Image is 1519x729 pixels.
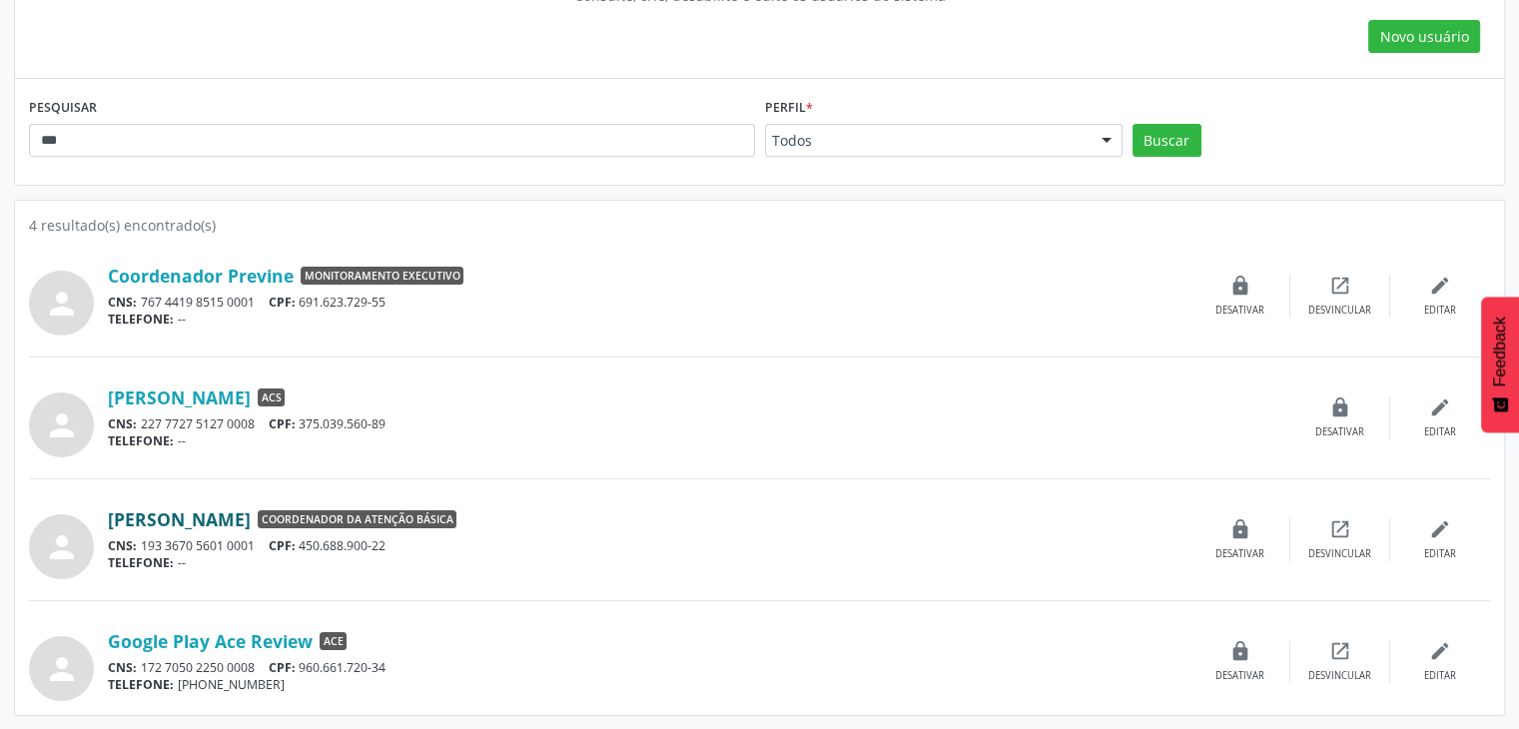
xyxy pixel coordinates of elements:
i: person [44,286,80,322]
div: Desativar [1315,425,1364,439]
i: edit [1429,640,1451,662]
div: Editar [1424,669,1456,683]
span: Monitoramento Executivo [301,267,463,285]
i: edit [1429,518,1451,540]
div: Desativar [1215,547,1264,561]
span: CPF: [269,294,296,311]
div: 767 4419 8515 0001 691.623.729-55 [108,294,1190,311]
i: open_in_new [1329,518,1351,540]
span: CNS: [108,415,137,432]
label: Perfil [765,93,813,124]
span: TELEFONE: [108,676,174,693]
div: Desvincular [1308,669,1371,683]
div: [PHONE_NUMBER] [108,676,1190,693]
div: -- [108,432,1290,449]
div: 4 resultado(s) encontrado(s) [29,215,1490,236]
span: ACE [320,632,347,650]
span: Coordenador da Atenção Básica [258,510,456,528]
button: Feedback - Mostrar pesquisa [1481,297,1519,432]
div: Editar [1424,547,1456,561]
a: Coordenador Previne [108,265,294,287]
i: person [44,407,80,443]
span: Feedback [1491,317,1509,386]
div: Desvincular [1308,547,1371,561]
div: Desativar [1215,304,1264,318]
i: lock [1229,275,1251,297]
span: ACS [258,388,285,406]
div: Editar [1424,425,1456,439]
span: CNS: [108,294,137,311]
div: -- [108,311,1190,328]
span: TELEFONE: [108,311,174,328]
i: open_in_new [1329,275,1351,297]
i: lock [1229,640,1251,662]
a: [PERSON_NAME] [108,508,251,530]
span: Novo usuário [1380,26,1469,47]
div: 227 7727 5127 0008 375.039.560-89 [108,415,1290,432]
i: person [44,651,80,687]
a: Google Play Ace Review [108,630,313,652]
button: Novo usuário [1368,20,1480,54]
i: edit [1429,396,1451,418]
span: TELEFONE: [108,554,174,571]
a: [PERSON_NAME] [108,386,251,408]
button: Buscar [1133,124,1201,158]
i: person [44,529,80,565]
span: CPF: [269,659,296,676]
span: CPF: [269,537,296,554]
div: 172 7050 2250 0008 960.661.720-34 [108,659,1190,676]
div: Desvincular [1308,304,1371,318]
i: edit [1429,275,1451,297]
div: Desativar [1215,669,1264,683]
span: CNS: [108,659,137,676]
i: lock [1329,396,1351,418]
label: PESQUISAR [29,93,97,124]
i: lock [1229,518,1251,540]
span: CPF: [269,415,296,432]
span: CNS: [108,537,137,554]
i: open_in_new [1329,640,1351,662]
span: TELEFONE: [108,432,174,449]
div: Editar [1424,304,1456,318]
div: -- [108,554,1190,571]
div: 193 3670 5601 0001 450.688.900-22 [108,537,1190,554]
span: Todos [772,131,1082,151]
